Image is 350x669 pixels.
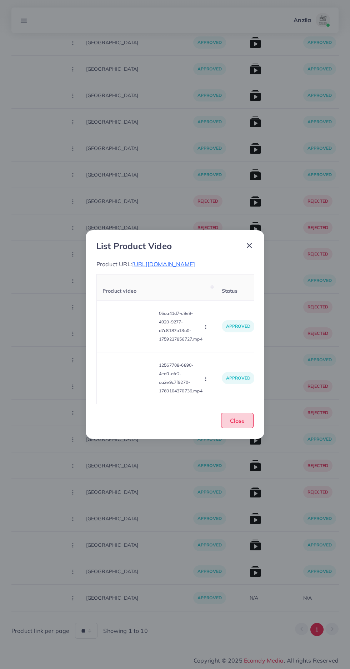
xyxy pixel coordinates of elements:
[221,413,254,428] button: Close
[159,361,202,395] p: 12567708-6890-4ed0-afc2-aa2e9c7f9270-1760104370736.mp4
[96,241,172,251] h3: List Product Video
[222,320,255,332] p: approved
[222,372,255,384] p: approved
[102,288,136,294] span: Product video
[96,260,254,268] p: Product URL:
[132,261,195,268] span: [URL][DOMAIN_NAME]
[222,288,237,294] span: Status
[230,417,245,424] span: Close
[159,309,202,343] p: 06aa41d7-c8e8-4920-9277-d7c8187b13a0-1759237856727.mp4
